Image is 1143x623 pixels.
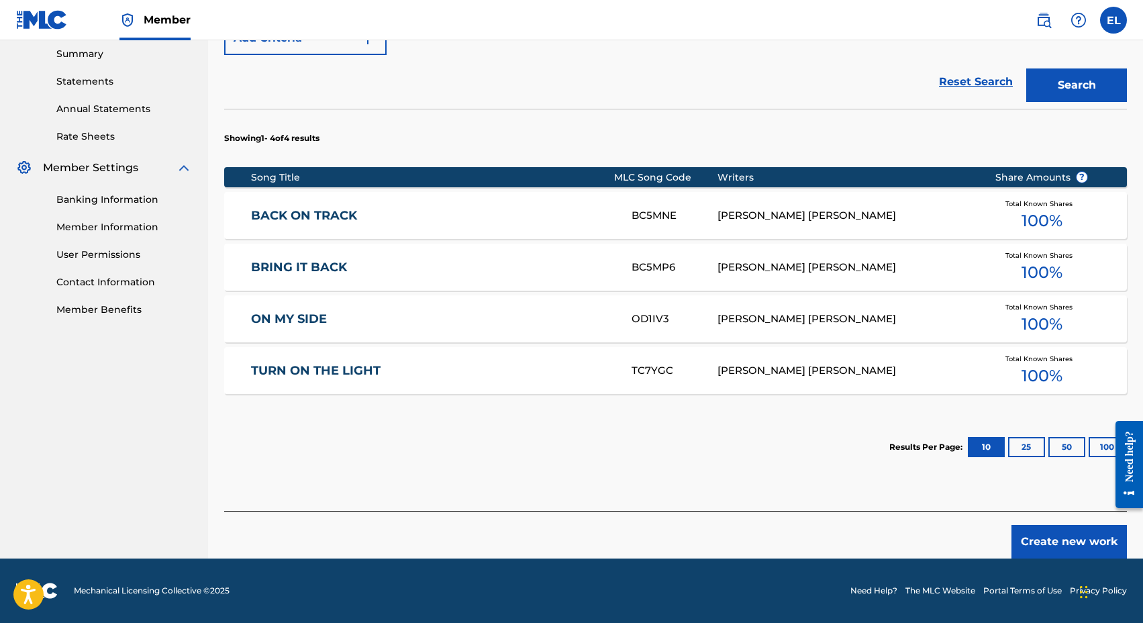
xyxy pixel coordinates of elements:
span: 100 % [1022,209,1062,233]
span: Total Known Shares [1005,302,1078,312]
button: Search [1026,68,1127,102]
span: 100 % [1022,312,1062,336]
div: BC5MNE [632,208,717,224]
a: Member Benefits [56,303,192,317]
span: Share Amounts [995,171,1088,185]
span: Total Known Shares [1005,250,1078,260]
p: Results Per Page: [889,441,966,453]
span: 100 % [1022,260,1062,285]
a: Privacy Policy [1070,585,1127,597]
img: logo [16,583,58,599]
a: Annual Statements [56,102,192,116]
img: MLC Logo [16,10,68,30]
a: User Permissions [56,248,192,262]
img: search [1036,12,1052,28]
div: MLC Song Code [614,171,717,185]
a: Summary [56,47,192,61]
a: Reset Search [932,67,1020,97]
img: Top Rightsholder [119,12,136,28]
span: 100 % [1022,364,1062,388]
iframe: Chat Widget [1076,559,1143,623]
iframe: Resource Center [1105,410,1143,520]
img: expand [176,160,192,176]
a: Rate Sheets [56,130,192,144]
span: Total Known Shares [1005,354,1078,364]
div: [PERSON_NAME] [PERSON_NAME] [717,311,975,327]
div: [PERSON_NAME] [PERSON_NAME] [717,260,975,275]
span: Mechanical Licensing Collective © 2025 [74,585,230,597]
div: OD1IV3 [632,311,717,327]
div: [PERSON_NAME] [PERSON_NAME] [717,363,975,379]
span: Member [144,12,191,28]
a: Need Help? [850,585,897,597]
div: Drag [1080,572,1088,612]
p: Showing 1 - 4 of 4 results [224,132,319,144]
a: Contact Information [56,275,192,289]
div: Writers [717,171,975,185]
img: Member Settings [16,160,32,176]
div: Song Title [251,171,614,185]
button: 100 [1089,437,1126,457]
div: User Menu [1100,7,1127,34]
img: help [1071,12,1087,28]
button: 25 [1008,437,1045,457]
button: 50 [1048,437,1085,457]
a: BACK ON TRACK [251,208,613,224]
a: Public Search [1030,7,1057,34]
span: ? [1077,172,1087,183]
a: The MLC Website [905,585,975,597]
div: [PERSON_NAME] [PERSON_NAME] [717,208,975,224]
a: ON MY SIDE [251,311,613,327]
a: Statements [56,75,192,89]
div: TC7YGC [632,363,717,379]
button: Create new work [1011,525,1127,559]
a: Member Information [56,220,192,234]
div: Help [1065,7,1092,34]
div: BC5MP6 [632,260,717,275]
a: TURN ON THE LIGHT [251,363,613,379]
a: Banking Information [56,193,192,207]
a: BRING IT BACK [251,260,613,275]
span: Total Known Shares [1005,199,1078,209]
span: Member Settings [43,160,138,176]
button: 10 [968,437,1005,457]
a: Portal Terms of Use [983,585,1062,597]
